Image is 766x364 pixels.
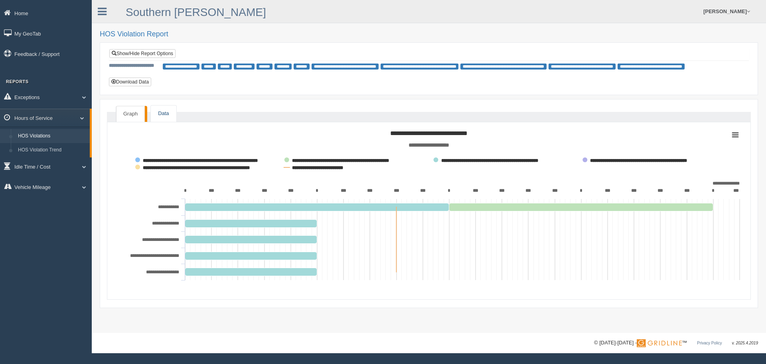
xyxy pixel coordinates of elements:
[109,49,176,58] a: Show/Hide Report Options
[126,6,266,18] a: Southern [PERSON_NAME]
[732,341,758,345] span: v. 2025.4.2019
[697,341,722,345] a: Privacy Policy
[14,143,90,157] a: HOS Violation Trend
[594,339,758,347] div: © [DATE]-[DATE] - ™
[109,78,151,86] button: Download Data
[151,105,176,122] a: Data
[116,106,145,122] a: Graph
[100,30,758,38] h2: HOS Violation Report
[637,339,682,347] img: Gridline
[14,129,90,143] a: HOS Violations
